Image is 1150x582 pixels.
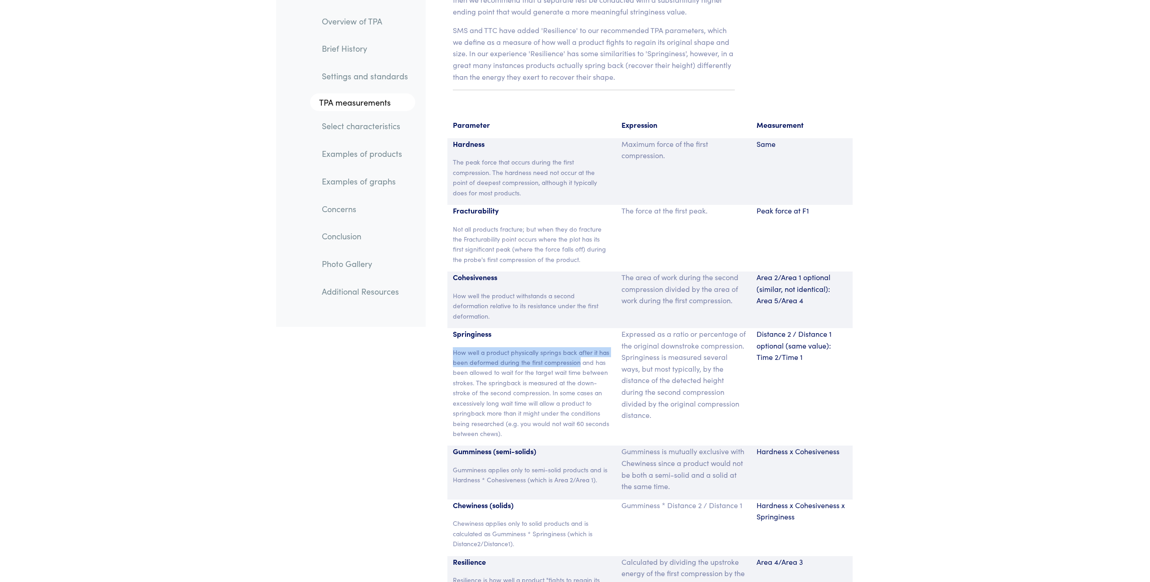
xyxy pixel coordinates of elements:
p: Cohesiveness [453,272,611,283]
p: Expression [621,119,746,131]
p: Chewiness (solids) [453,500,611,511]
p: Measurement [757,119,847,131]
p: Not all products fracture; but when they do fracture the Fracturability point occurs where the pl... [453,224,611,265]
p: How well a product physically springs back after it has been deformed during the first compressio... [453,347,611,439]
p: Gumminess * Distance 2 / Distance 1 [621,500,746,511]
p: SMS and TTC have added 'Resilience' to our recommended TPA parameters, which we define as a measu... [453,24,735,82]
p: Peak force at F1 [757,205,847,217]
p: Hardness x Cohesiveness x Springiness [757,500,847,523]
p: Chewiness applies only to solid products and is calculated as Gumminess * Springiness (which is D... [453,518,611,548]
p: Same [757,138,847,150]
p: Distance 2 / Distance 1 optional (same value): Time 2/Time 1 [757,328,847,363]
a: Examples of graphs [315,171,415,192]
p: Hardness [453,138,611,150]
p: Hardness x Cohesiveness [757,446,847,457]
a: Examples of products [315,144,415,165]
a: Photo Gallery [315,253,415,274]
a: Conclusion [315,226,415,247]
p: The force at the first peak. [621,205,746,217]
a: Brief History [315,39,415,59]
p: Fracturability [453,205,611,217]
a: Additional Resources [315,281,415,302]
p: Gumminess applies only to semi-solid products and is Hardness * Cohesiveness (which is Area 2/Are... [453,465,611,485]
a: Concerns [315,199,415,219]
a: Settings and standards [315,66,415,87]
p: Gumminess is mutually exclusive with Chewiness since a product would not be both a semi-solid and... [621,446,746,492]
p: Springiness [453,328,611,340]
p: Resilience [453,556,611,568]
p: Gumminess (semi-solids) [453,446,611,457]
a: TPA measurements [310,93,415,112]
p: The peak force that occurs during the first compression. The hardness need not occur at the point... [453,157,611,198]
p: Maximum force of the first compression. [621,138,746,161]
p: Expressed as a ratio or percentage of the original downstroke compression. Springiness is measure... [621,328,746,421]
p: The area of work during the second compression divided by the area of work during the first compr... [621,272,746,306]
p: Area 2/Area 1 optional (similar, not identical): Area 5/Area 4 [757,272,847,306]
p: Parameter [453,119,611,131]
p: How well the product withstands a second deformation relative to its resistance under the first d... [453,291,611,321]
p: Area 4/Area 3 [757,556,847,568]
a: Overview of TPA [315,11,415,32]
a: Select characteristics [315,116,415,137]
